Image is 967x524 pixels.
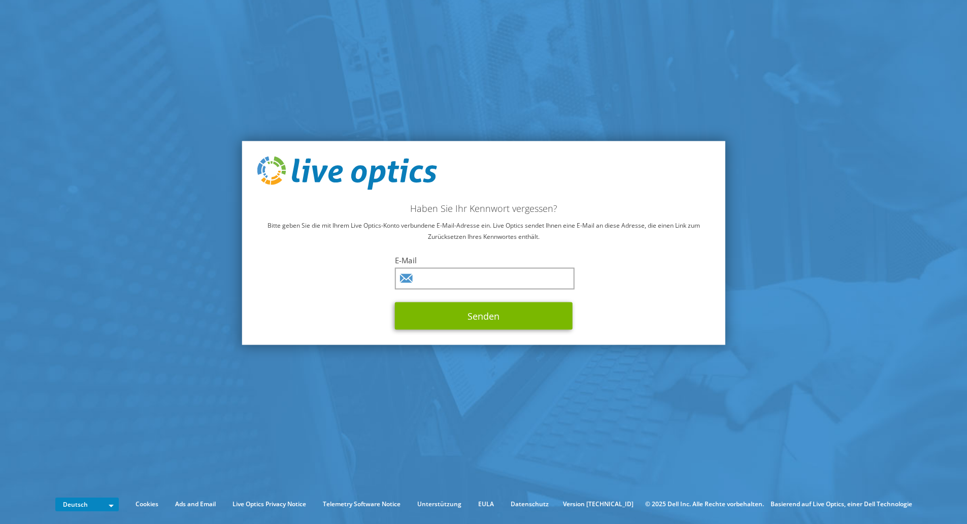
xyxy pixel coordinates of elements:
[395,255,573,265] label: E-Mail
[771,499,912,510] li: Basierend auf Live Optics, einer Dell Technologie
[395,302,573,329] button: Senden
[257,202,710,213] h2: Haben Sie Ihr Kennwort vergessen?
[558,499,639,510] li: Version [TECHNICAL_ID]
[257,220,710,242] p: Bitte geben Sie die mit Ihrem Live Optics-Konto verbundene E-Mail-Adresse ein. Live Optics sendet...
[640,499,769,510] li: © 2025 Dell Inc. Alle Rechte vorbehalten.
[503,499,556,510] a: Datenschutz
[315,499,408,510] a: Telemetry Software Notice
[168,499,223,510] a: Ads and Email
[410,499,469,510] a: Unterstützung
[257,157,437,190] img: live_optics_svg.svg
[128,499,166,510] a: Cookies
[225,499,314,510] a: Live Optics Privacy Notice
[471,499,502,510] a: EULA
